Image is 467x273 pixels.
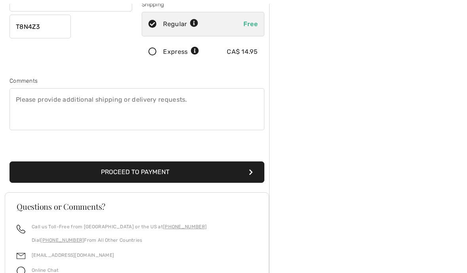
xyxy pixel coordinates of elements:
[17,225,25,234] img: call
[9,77,264,85] div: Comments
[163,20,198,29] div: Regular
[9,15,71,39] input: Zip/Postal Code
[32,237,207,244] p: Dial From All Other Countries
[32,253,114,258] a: [EMAIL_ADDRESS][DOMAIN_NAME]
[32,224,207,231] p: Call us Toll-Free from [GEOGRAPHIC_DATA] or the US at
[163,224,207,230] a: [PHONE_NUMBER]
[40,238,84,243] a: [PHONE_NUMBER]
[9,162,264,183] button: Proceed to Payment
[243,21,258,28] span: Free
[142,1,264,9] div: Shipping
[17,203,257,211] h3: Questions or Comments?
[163,47,199,57] div: Express
[227,47,258,57] div: CA$ 14.95
[17,252,25,261] img: email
